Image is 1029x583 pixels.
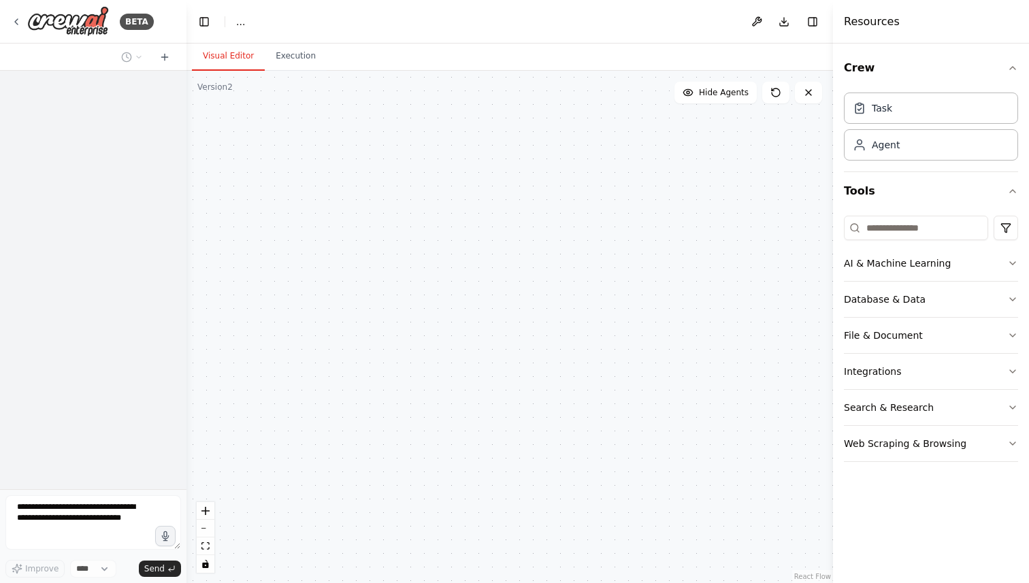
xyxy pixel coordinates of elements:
button: Send [139,561,181,577]
span: ... [236,15,245,29]
button: Web Scraping & Browsing [844,426,1018,461]
span: Improve [25,563,59,574]
button: zoom in [197,502,214,520]
nav: breadcrumb [236,15,245,29]
button: Visual Editor [192,42,265,71]
button: zoom out [197,520,214,537]
span: Send [144,563,165,574]
button: File & Document [844,318,1018,353]
div: Task [872,101,892,115]
button: toggle interactivity [197,555,214,573]
button: Hide Agents [674,82,757,103]
button: Hide left sidebar [195,12,214,31]
a: React Flow attribution [794,573,831,580]
button: fit view [197,537,214,555]
div: Tools [844,210,1018,473]
div: React Flow controls [197,502,214,573]
span: Hide Agents [699,87,749,98]
button: Crew [844,49,1018,87]
button: Integrations [844,354,1018,389]
button: Improve [5,560,65,578]
div: Agent [872,138,900,152]
div: Crew [844,87,1018,171]
button: Click to speak your automation idea [155,526,176,546]
button: Search & Research [844,390,1018,425]
button: Database & Data [844,282,1018,317]
button: AI & Machine Learning [844,246,1018,281]
button: Execution [265,42,327,71]
button: Switch to previous chat [116,49,148,65]
img: Logo [27,6,109,37]
button: Hide right sidebar [803,12,822,31]
h4: Resources [844,14,900,30]
div: BETA [120,14,154,30]
button: Start a new chat [154,49,176,65]
div: Version 2 [197,82,233,93]
button: Tools [844,172,1018,210]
